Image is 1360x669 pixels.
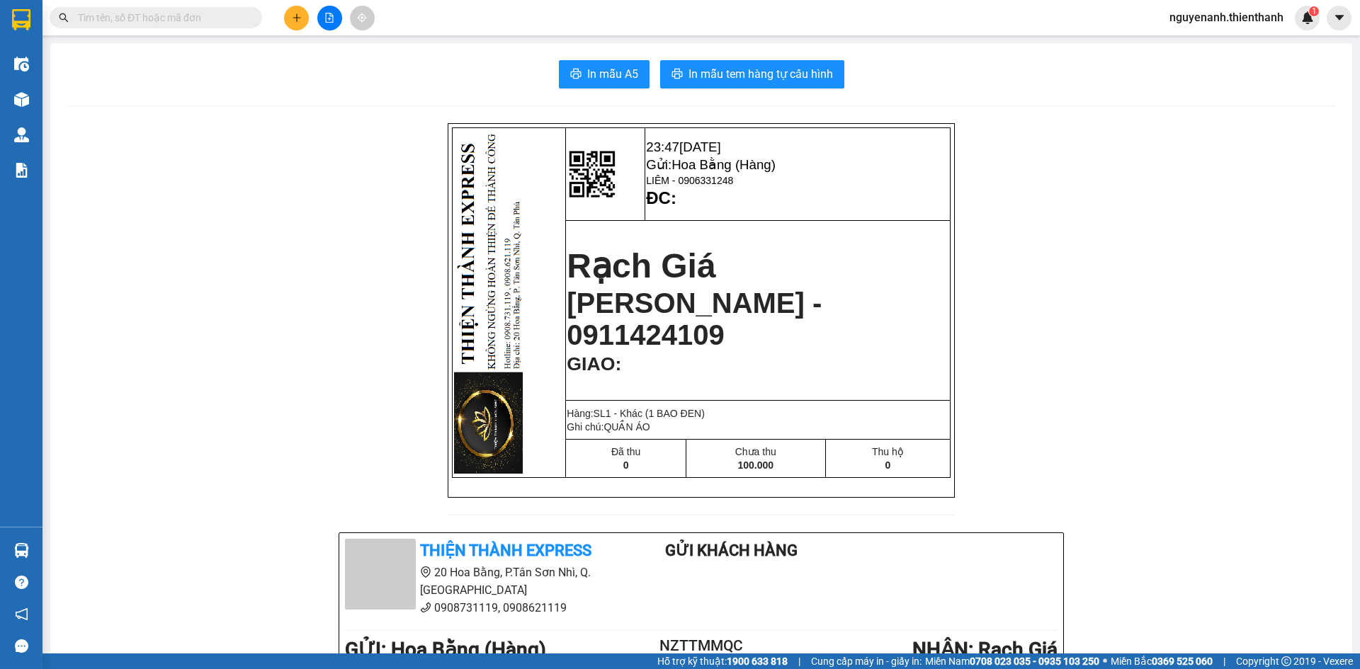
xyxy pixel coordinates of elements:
img: HFRrbPx.png [453,129,527,476]
strong: 0708 023 035 - 0935 103 250 [970,656,1099,667]
b: NHẬN : Rạch Giá [912,638,1058,661]
button: printerIn mẫu tem hàng tự cấu hình [660,60,844,88]
span: | [798,653,800,669]
span: printer [671,68,683,81]
span: GIAO [567,353,615,374]
sup: 1 [1309,6,1319,16]
span: In mẫu A5 [587,65,638,83]
strong: ĐC: [646,188,676,207]
span: 1 [1311,6,1316,16]
img: qr-code [569,151,616,198]
span: In mẫu tem hàng tự cấu hình [688,65,833,83]
span: Đã thu [611,446,640,457]
img: icon-new-feature [1301,11,1314,24]
span: Hỗ trợ kỹ thuật: [657,653,788,669]
button: caret-down [1327,6,1351,30]
li: 20 Hoa Bằng, P.Tân Sơn Nhì, Q. [GEOGRAPHIC_DATA] [345,564,608,599]
span: Chưa thu [735,446,776,457]
button: plus [284,6,309,30]
span: aim [357,13,367,23]
h2: NZTTMMQC [642,634,761,658]
span: Ghi chú: [567,421,650,433]
span: question-circle [15,576,28,589]
span: Cung cấp máy in - giấy in: [811,653,922,669]
span: file-add [324,13,334,23]
b: Gửi khách hàng [665,542,798,559]
img: logo-vxr [12,9,30,30]
span: LIÊM - 0906331248 [646,175,733,186]
li: 0908731119, 0908621119 [345,599,608,617]
span: [DATE] [679,139,721,154]
span: 100.000 [737,459,773,471]
img: warehouse-icon [14,543,29,558]
span: [PERSON_NAME] - 0911424109 [567,287,822,350]
img: solution-icon [14,163,29,178]
img: warehouse-icon [14,92,29,107]
button: printerIn mẫu A5 [559,60,650,88]
span: printer [570,68,582,81]
span: nguyenanh.thienthanh [1158,8,1295,26]
span: 23:47 [646,139,720,154]
span: notification [15,607,28,621]
span: copyright [1281,656,1291,666]
span: message [15,639,28,653]
span: Miền Nam [925,653,1099,669]
span: Miền Bắc [1111,653,1213,669]
span: plus [292,13,302,23]
span: environment [420,566,431,578]
b: GỬI : Hoa Bằng (Hàng) [345,638,546,661]
span: Hàng:SL [567,408,705,419]
span: Thu hộ [872,446,904,457]
button: file-add [317,6,342,30]
span: phone [420,602,431,613]
span: Rạch Giá [567,247,715,285]
strong: 1900 633 818 [727,656,788,667]
strong: 0369 525 060 [1152,656,1213,667]
span: QUẦN ÁO [603,421,650,433]
input: Tìm tên, số ĐT hoặc mã đơn [78,10,245,25]
span: : [615,353,621,374]
span: 1 - Khác (1 BAO ĐEN) [606,408,705,419]
button: aim [350,6,375,30]
span: search [59,13,69,23]
span: | [1223,653,1225,669]
span: caret-down [1333,11,1346,24]
span: Gửi: [646,157,776,172]
span: 0 [623,459,629,471]
b: Thiện Thành Express [420,542,591,559]
span: ⚪️ [1103,658,1107,664]
img: warehouse-icon [14,127,29,142]
span: 0 [885,459,891,471]
img: warehouse-icon [14,57,29,72]
span: Hoa Bằng (Hàng) [671,157,776,172]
